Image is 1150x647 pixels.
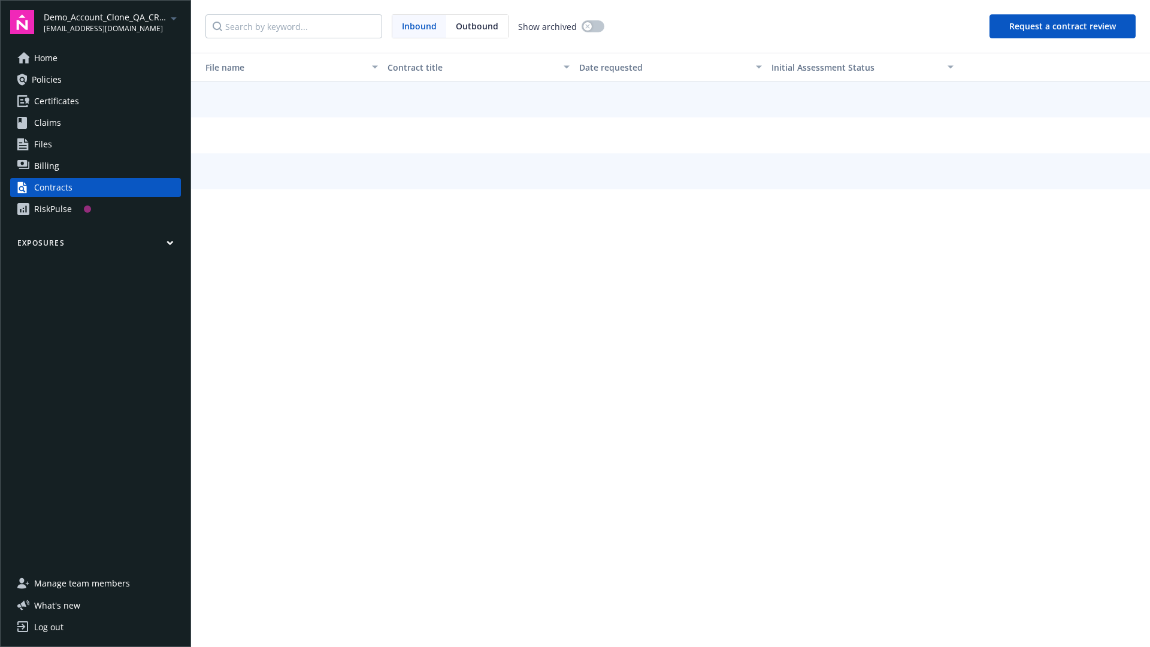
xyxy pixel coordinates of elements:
[32,70,62,89] span: Policies
[196,61,365,74] div: File name
[10,92,181,111] a: Certificates
[34,599,80,612] span: What ' s new
[34,199,72,219] div: RiskPulse
[167,11,181,25] a: arrowDropDown
[383,53,574,81] button: Contract title
[10,238,181,253] button: Exposures
[10,156,181,176] a: Billing
[34,618,63,637] div: Log out
[989,14,1136,38] button: Request a contract review
[771,62,874,73] span: Initial Assessment Status
[10,10,34,34] img: navigator-logo.svg
[446,15,508,38] span: Outbound
[34,135,52,154] span: Files
[10,49,181,68] a: Home
[34,49,57,68] span: Home
[44,10,181,34] button: Demo_Account_Clone_QA_CR_Tests_Prospect[EMAIL_ADDRESS][DOMAIN_NAME]arrowDropDown
[518,20,577,33] span: Show archived
[196,61,365,74] div: Toggle SortBy
[10,135,181,154] a: Files
[10,113,181,132] a: Claims
[10,70,181,89] a: Policies
[34,574,130,593] span: Manage team members
[205,14,382,38] input: Search by keyword...
[10,574,181,593] a: Manage team members
[392,15,446,38] span: Inbound
[34,92,79,111] span: Certificates
[34,178,72,197] div: Contracts
[579,61,748,74] div: Date requested
[574,53,766,81] button: Date requested
[771,61,940,74] div: Toggle SortBy
[34,156,59,176] span: Billing
[10,599,99,612] button: What's new
[34,113,61,132] span: Claims
[402,20,437,32] span: Inbound
[44,11,167,23] span: Demo_Account_Clone_QA_CR_Tests_Prospect
[388,61,556,74] div: Contract title
[10,178,181,197] a: Contracts
[44,23,167,34] span: [EMAIL_ADDRESS][DOMAIN_NAME]
[10,199,181,219] a: RiskPulse
[456,20,498,32] span: Outbound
